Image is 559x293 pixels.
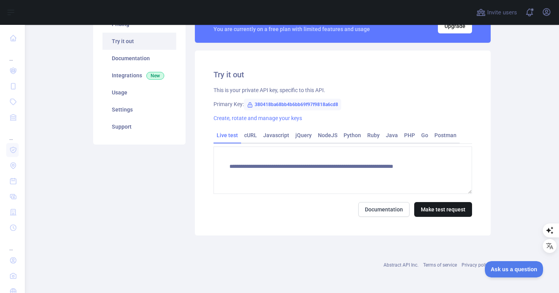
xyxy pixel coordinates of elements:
a: Java [383,129,401,141]
button: Invite users [475,6,519,19]
h2: Try it out [214,69,472,80]
a: Go [418,129,431,141]
a: Javascript [260,129,292,141]
span: 380418ba68bb4b6bb69f97f9818a6cd8 [244,99,341,110]
a: Create, rotate and manage your keys [214,115,302,121]
a: NodeJS [315,129,340,141]
a: Integrations New [102,67,176,84]
a: Abstract API Inc. [384,262,418,268]
a: jQuery [292,129,315,141]
a: Postman [431,129,460,141]
button: Upgrade [438,19,472,33]
a: Try it out [102,33,176,50]
a: Terms of service [423,262,457,268]
div: This is your private API key, specific to this API. [214,86,472,94]
div: Primary Key: [214,100,472,108]
a: Documentation [102,50,176,67]
span: New [146,72,164,80]
a: Live test [214,129,241,141]
div: ... [6,126,19,141]
div: ... [6,236,19,252]
a: Python [340,129,364,141]
a: cURL [241,129,260,141]
a: Settings [102,101,176,118]
span: Invite users [487,8,517,17]
button: Make test request [414,202,472,217]
a: Ruby [364,129,383,141]
a: Usage [102,84,176,101]
a: Documentation [358,202,410,217]
a: Privacy policy [462,262,491,268]
a: PHP [401,129,418,141]
a: Support [102,118,176,135]
div: You are currently on a free plan with limited features and usage [214,25,370,33]
iframe: Toggle Customer Support [485,261,543,277]
div: ... [6,47,19,62]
